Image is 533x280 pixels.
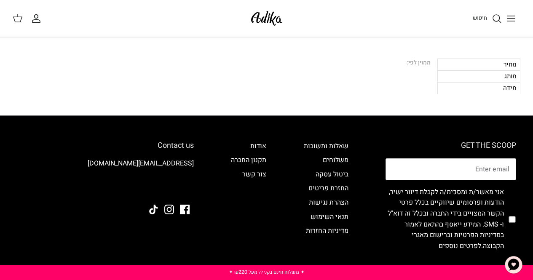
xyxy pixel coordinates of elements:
[437,59,520,70] div: מחיר
[231,155,266,165] a: תקנון החברה
[323,155,348,165] a: משלוחים
[407,59,431,68] div: ממוין לפי:
[149,205,158,214] a: Tiktok
[229,268,305,276] a: ✦ משלוח חינם בקנייה מעל ₪220 ✦
[308,183,348,193] a: החזרת פריטים
[295,141,357,280] div: Secondary navigation
[311,212,348,222] a: תנאי השימוש
[250,141,266,151] a: אודות
[473,13,502,24] a: חיפוש
[306,226,348,236] a: מדיניות החזרות
[473,14,487,22] span: חיפוש
[437,82,520,94] div: מידה
[450,258,516,279] button: הרשמי לניוזלטר
[249,8,284,28] img: Adika IL
[31,13,45,24] a: החשבון שלי
[222,141,275,280] div: Secondary navigation
[242,169,266,179] a: צור קשר
[316,169,348,179] a: ביטול עסקה
[502,9,520,28] button: Toggle menu
[386,187,504,252] label: אני מאשר/ת ומסכימ/ה לקבלת דיוור ישיר, הודעות ופרסומים שיווקיים בכלל פרטי הקשר המצויים בידי החברה ...
[17,141,194,150] h6: Contact us
[171,182,194,193] img: Adika IL
[180,205,190,214] a: Facebook
[437,70,520,82] div: מותג
[439,241,481,251] a: לפרטים נוספים
[164,205,174,214] a: Instagram
[386,141,516,150] h6: GET THE SCOOP
[501,252,526,277] button: צ'אט
[88,158,194,168] a: [EMAIL_ADDRESS][DOMAIN_NAME]
[304,141,348,151] a: שאלות ותשובות
[386,158,516,180] input: Email
[309,197,348,208] a: הצהרת נגישות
